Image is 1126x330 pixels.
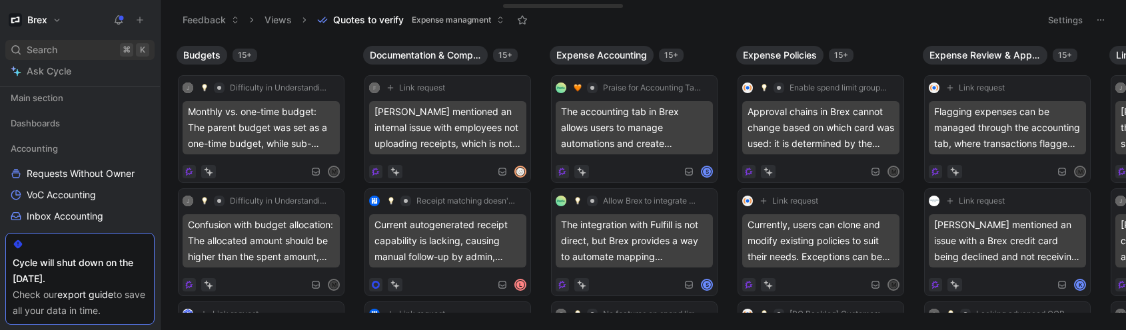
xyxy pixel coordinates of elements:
div: 15+ [829,49,853,62]
div: L [516,280,525,289]
img: 💡 [201,84,209,92]
span: Expense Review & Approval [929,49,1041,62]
img: Brex [9,13,22,27]
span: Quotes to verify [333,13,404,27]
a: J💡Difficulty in Understanding Budget Management and SelectionConfusion with budget allocation: Th... [178,188,344,296]
div: Expense Policies15+ [731,40,917,319]
img: 💡 [760,310,768,318]
div: [PERSON_NAME] mentioned an internal issue with employees not uploading receipts, which is not a B... [369,101,526,154]
div: Current autogenerated receipt capability is lacking, causing manual follow-up by admin, taking ap... [369,214,526,267]
span: Search [27,42,57,58]
button: Link request [942,80,1009,96]
a: logoLink requestFlagging expenses can be managed through the accounting tab, where transactions f... [924,75,1091,183]
div: 15+ [659,49,684,62]
button: Link request [196,306,263,322]
span: Requests to verify [27,231,106,244]
button: 💡Allow Brex to integrate with Fulfil ERP and support multi-entity [569,193,706,209]
div: Documentation & Compliance15+ [358,40,544,319]
div: AccountingRequests Without OwnerVoC AccountingInbox AccountingRequests to verifyQuotes to verifyI... [5,138,155,290]
span: Link request [399,309,445,319]
span: [PC Backlog] Customers need to be able to construct complex rules in a single freeform policy tha... [790,309,888,319]
span: VoC Accounting [27,188,96,202]
span: Link request [213,309,259,319]
button: 💡No features on spend limit prioritization [569,306,706,322]
button: 💡Receipt matching doesn't happen reliably [382,193,520,209]
span: Ask Cycle [27,63,71,79]
button: 💡Enable spend limit groups (type/request) as a field in policy rules [756,80,893,96]
img: logo [929,82,939,93]
img: 💡 [947,310,955,318]
button: Budgets [177,46,227,65]
div: Cycle will shut down on the [DATE]. [13,255,147,287]
div: F [556,309,566,319]
div: M [889,280,898,289]
button: Link request [382,80,450,96]
div: M [1075,167,1085,176]
img: logo [556,196,566,206]
a: Ask Cycle [5,61,155,81]
div: J [183,82,193,93]
span: Documentation & Compliance [370,49,481,62]
a: FLink request[PERSON_NAME] mentioned an internal issue with employees not uploading receipts, whi... [364,75,531,183]
button: Link request [942,193,1009,209]
a: logoLink request[PERSON_NAME] mentioned an issue with a Brex credit card being declined and not r... [924,188,1091,296]
div: Search⌘K [5,40,155,60]
button: Feedback [177,10,245,30]
img: 🧡 [574,84,582,92]
button: Documentation & Compliance [363,46,488,65]
div: F [369,82,380,93]
button: Expense Accounting [550,46,654,65]
div: S [702,167,712,176]
div: Approval chains in Brex cannot change based on which card was used: it is determined by the polic... [742,101,899,154]
a: logoLink requestCurrently, users can clone and modify existing policies to suit their needs. Exce... [738,188,904,296]
img: logo [742,309,753,319]
div: Dashboards [5,113,155,133]
span: Allow Brex to integrate with Fulfil ERP and support multi-entity [603,196,702,206]
button: Link request [382,306,450,322]
div: Expense Review & Approval15+ [917,40,1104,319]
span: Difficulty in Understanding Budget Management and Selection [230,82,328,93]
img: logo [183,309,193,319]
div: Monthly vs. one-time budget: The parent budget was set as a one-time budget, while sub-budgets re... [183,101,340,154]
button: 💡Difficulty in Understanding Budget Management and Selection [196,80,333,96]
a: logo💡Allow Brex to integrate with Fulfil ERP and support multi-entityThe integration with Fulfill... [551,188,718,296]
button: Link request [756,193,823,209]
img: 💡 [574,197,582,205]
div: Dashboards [5,113,155,137]
div: 15+ [493,49,518,62]
div: 15+ [1053,49,1077,62]
button: 💡[PC Backlog] Customers need to be able to construct complex rules in a single freeform policy th... [756,306,893,322]
div: J [1115,82,1126,93]
div: M [329,280,338,289]
div: Currently, users can clone and modify existing policies to suit their needs. Exceptions can be se... [742,214,899,267]
div: The accounting tab in Brex allows users to manage automations and create mappings for transaction... [556,101,713,154]
a: logo🧡Praise for Accounting Tab Export FeatureThe accounting tab in Brex allows users to manage au... [551,75,718,183]
div: Confusion with budget allocation: The allocated amount should be higher than the spent amount, bu... [183,214,340,267]
div: Accounting [5,138,155,158]
img: avatar [516,167,525,176]
span: Expense Policies [743,49,817,62]
a: export guide [57,289,113,300]
h1: Brex [27,14,47,26]
span: Link request [959,196,1005,206]
div: [PERSON_NAME] mentioned an issue with a Brex credit card being declined and not receiving a promi... [929,214,1086,267]
span: Lacking advanced OCR capabilities for auto-filling reimbursements [976,309,1075,319]
a: logo💡Receipt matching doesn't happen reliablyCurrent autogenerated receipt capability is lacking,... [364,188,531,296]
div: Budgets15+ [171,40,358,319]
span: Accounting [11,142,58,155]
div: J [1115,196,1126,206]
span: Budgets [183,49,221,62]
span: Praise for Accounting Tab Export Feature [603,82,702,93]
div: K [1075,280,1085,289]
div: 15+ [233,49,257,62]
span: Dashboards [11,116,60,130]
span: Inbox Accounting [27,210,103,223]
div: M [889,167,898,176]
div: M [329,167,338,176]
div: A [929,309,939,319]
button: 💡Lacking advanced OCR capabilities for auto-filling reimbursements [942,306,1079,322]
a: Inbox Accounting [5,206,155,226]
img: 💡 [387,197,395,205]
div: Check our to save all your data in time. [13,287,147,319]
span: Main section [11,91,63,104]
